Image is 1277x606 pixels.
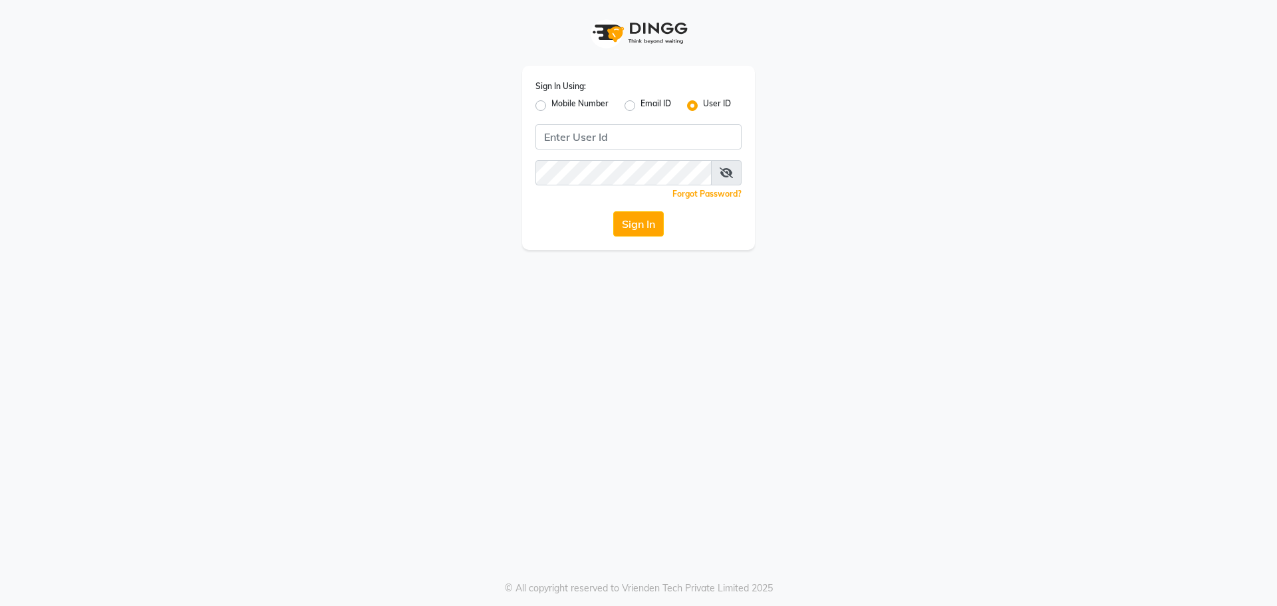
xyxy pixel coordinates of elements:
label: Email ID [640,98,671,114]
a: Forgot Password? [672,189,742,199]
label: User ID [703,98,731,114]
label: Mobile Number [551,98,609,114]
label: Sign In Using: [535,80,586,92]
button: Sign In [613,211,664,237]
img: logo1.svg [585,13,692,52]
input: Username [535,124,742,150]
input: Username [535,160,712,185]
